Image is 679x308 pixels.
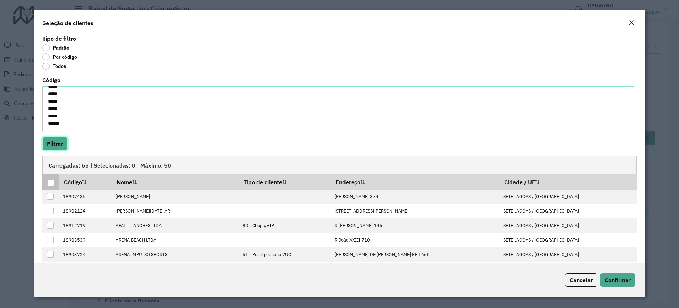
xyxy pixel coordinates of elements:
label: Todos [42,63,66,70]
td: 18903724 [59,247,112,262]
td: ARENA IMPULSO SPORTS [112,247,239,262]
td: [STREET_ADDRESS][PERSON_NAME] [331,204,499,218]
button: Cancelar [565,273,597,287]
th: Endereço [331,174,499,189]
th: Código [59,174,112,189]
button: Close [627,18,637,28]
h4: Seleção de clientes [42,19,93,27]
th: Nome [112,174,239,189]
div: Carregadas: 65 | Selecionadas: 0 | Máximo: 50 [42,156,637,174]
td: 18903539 [59,233,112,247]
td: [PERSON_NAME] 374 [331,190,499,204]
button: Filtrar [42,137,68,150]
td: 18912719 [59,218,112,233]
label: Por código [42,53,77,60]
td: R [PERSON_NAME] 145 [331,218,499,233]
td: ARMAZEM 187 [112,262,239,276]
td: SETE LAGOAS / [GEOGRAPHIC_DATA] [500,190,637,204]
label: Padrão [42,44,69,51]
td: 18902124 [59,204,112,218]
td: SETE LAGOAS / [GEOGRAPHIC_DATA] [500,218,637,233]
td: SETE LAGOAS / [GEOGRAPHIC_DATA] [500,262,637,276]
td: 51 - Perfil pequeno VUC [239,247,331,262]
span: Cancelar [570,277,593,284]
td: R João XXIII 710 [331,233,499,247]
td: PERIMETRAL 187 [331,262,499,276]
span: Confirmar [605,277,631,284]
label: Código [42,76,60,84]
td: SETE LAGOAS / [GEOGRAPHIC_DATA] [500,233,637,247]
td: 80 - Chopp/VIP [239,218,331,233]
td: ARENA BEACH LTDA [112,233,239,247]
td: SETE LAGOAS / [GEOGRAPHIC_DATA] [500,204,637,218]
td: [PERSON_NAME] DE [PERSON_NAME] PE 1660 [331,247,499,262]
td: [PERSON_NAME][DATE] AR [112,204,239,218]
td: 18907527 [59,262,112,276]
label: Tipo de filtro [42,34,76,43]
td: APALIT LANCHES LTDA [112,218,239,233]
td: 18907436 [59,190,112,204]
button: Confirmar [600,273,635,287]
td: [PERSON_NAME] [112,190,239,204]
th: Cidade / UF [500,174,637,189]
td: SETE LAGOAS / [GEOGRAPHIC_DATA] [500,247,637,262]
em: Fechar [629,20,634,25]
th: Tipo de cliente [239,174,331,189]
